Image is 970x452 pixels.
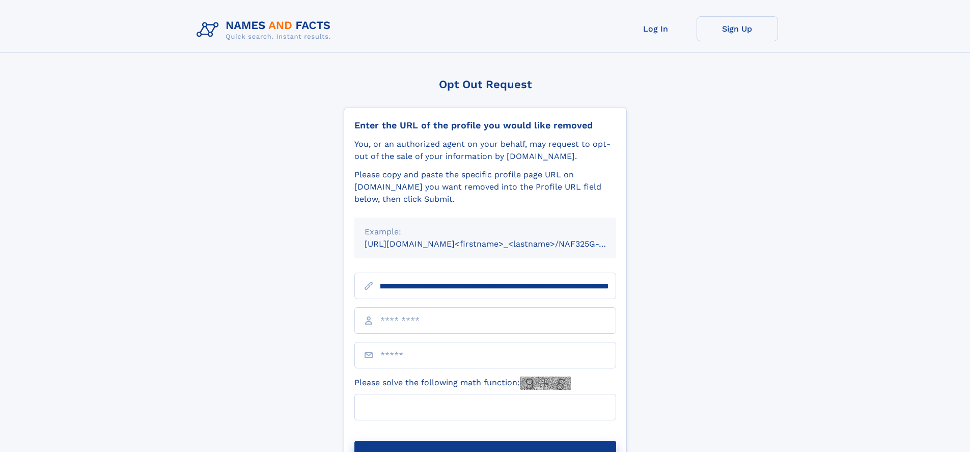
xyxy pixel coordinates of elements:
[192,16,339,44] img: Logo Names and Facts
[354,377,571,390] label: Please solve the following math function:
[697,16,778,41] a: Sign Up
[615,16,697,41] a: Log In
[354,138,616,163] div: You, or an authorized agent on your behalf, may request to opt-out of the sale of your informatio...
[354,120,616,131] div: Enter the URL of the profile you would like removed
[354,169,616,205] div: Please copy and paste the specific profile page URL on [DOMAIN_NAME] you want removed into the Pr...
[365,239,635,249] small: [URL][DOMAIN_NAME]<firstname>_<lastname>/NAF325G-xxxxxxxx
[365,226,606,238] div: Example:
[344,78,627,91] div: Opt Out Request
